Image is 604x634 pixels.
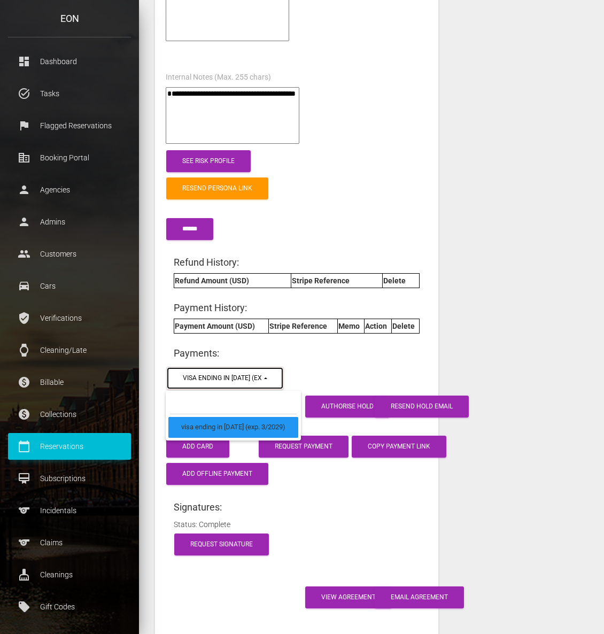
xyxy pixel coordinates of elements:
[8,337,131,364] a: watch Cleaning/Late
[166,367,284,390] button: visa ending in 1779 (exp. 3/2029)
[8,465,131,492] a: card_membership Subscriptions
[16,182,123,198] p: Agencies
[16,535,123,551] p: Claims
[174,301,420,314] h4: Payment History:
[337,319,364,334] th: Memo
[291,273,382,288] th: Stripe Reference
[166,463,268,485] button: Add Offline Payment
[16,470,123,486] p: Subscriptions
[174,534,269,555] a: Request Signature
[183,374,262,383] div: visa ending in [DATE] (exp. 3/2029)
[8,593,131,620] a: local_offer Gift Codes
[16,374,123,390] p: Billable
[16,438,123,454] p: Reservations
[166,72,271,83] label: Internal Notes (Max. 255 chars)
[16,278,123,294] p: Cars
[305,586,392,608] a: View Agreement
[8,529,131,556] a: sports Claims
[259,436,349,458] a: Request Payment
[16,342,123,358] p: Cleaning/Late
[8,401,131,428] a: paid Collections
[8,112,131,139] a: flag Flagged Reservations
[16,214,123,230] p: Admins
[16,150,123,166] p: Booking Portal
[166,150,251,172] a: See Risk Profile
[166,177,268,199] a: Resend Persona Link
[352,436,446,458] button: Copy payment link
[8,369,131,396] a: paid Billable
[174,319,269,334] th: Payment Amount (USD)
[8,144,131,171] a: corporate_fare Booking Portal
[375,396,469,417] a: Resend Hold Email
[16,86,123,102] p: Tasks
[391,319,419,334] th: Delete
[364,319,391,334] th: Action
[170,396,297,415] input: Search
[174,346,420,360] h4: Payments:
[16,310,123,326] p: Verifications
[375,586,464,608] a: Email Agreement
[8,48,131,75] a: dashboard Dashboard
[269,319,338,334] th: Stripe Reference
[16,118,123,134] p: Flagged Reservations
[16,53,123,69] p: Dashboard
[16,406,123,422] p: Collections
[166,518,428,531] div: Status: Complete
[174,273,291,288] th: Refund Amount (USD)
[8,241,131,267] a: people Customers
[8,176,131,203] a: person Agencies
[8,433,131,460] a: calendar_today Reservations
[8,305,131,331] a: verified_user Verifications
[16,599,123,615] p: Gift Codes
[16,246,123,262] p: Customers
[8,273,131,299] a: drive_eta Cars
[181,422,285,432] span: visa ending in [DATE] (exp. 3/2029)
[305,396,390,417] button: Authorise Hold
[16,502,123,519] p: Incidentals
[16,567,123,583] p: Cleanings
[8,80,131,107] a: task_alt Tasks
[174,256,420,269] h4: Refund History:
[8,208,131,235] a: person Admins
[174,500,420,514] h4: Signatures:
[382,273,419,288] th: Delete
[166,436,229,458] button: Add Card
[8,497,131,524] a: sports Incidentals
[8,561,131,588] a: cleaning_services Cleanings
